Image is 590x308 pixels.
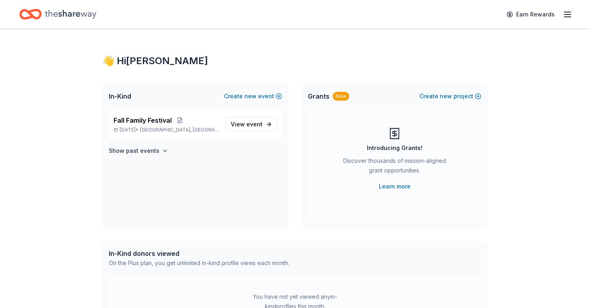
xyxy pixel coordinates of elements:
button: Createnewevent [224,91,282,101]
div: In-Kind donors viewed [109,249,289,258]
span: new [244,91,256,101]
div: Introducing Grants! [367,143,422,153]
a: Learn more [379,182,411,191]
span: Grants [308,91,330,101]
span: new [440,91,452,101]
span: In-Kind [109,91,131,101]
button: Show past events [109,146,168,156]
h4: Show past events [109,146,159,156]
span: View [231,120,262,129]
span: event [246,121,262,128]
div: Discover thousands of mission-aligned grant opportunities. [340,156,449,178]
div: New [333,92,349,101]
div: On the Plus plan, you get unlimited in-kind profile views each month. [109,258,289,268]
span: Fall Family Festival [114,115,172,125]
span: [GEOGRAPHIC_DATA], [GEOGRAPHIC_DATA] [140,127,219,133]
div: 👋 Hi [PERSON_NAME] [102,55,488,67]
a: Home [19,5,96,24]
a: View event [226,117,277,132]
a: Earn Rewards [502,7,559,22]
p: [DATE] • [114,127,219,133]
button: Createnewproject [419,91,481,101]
